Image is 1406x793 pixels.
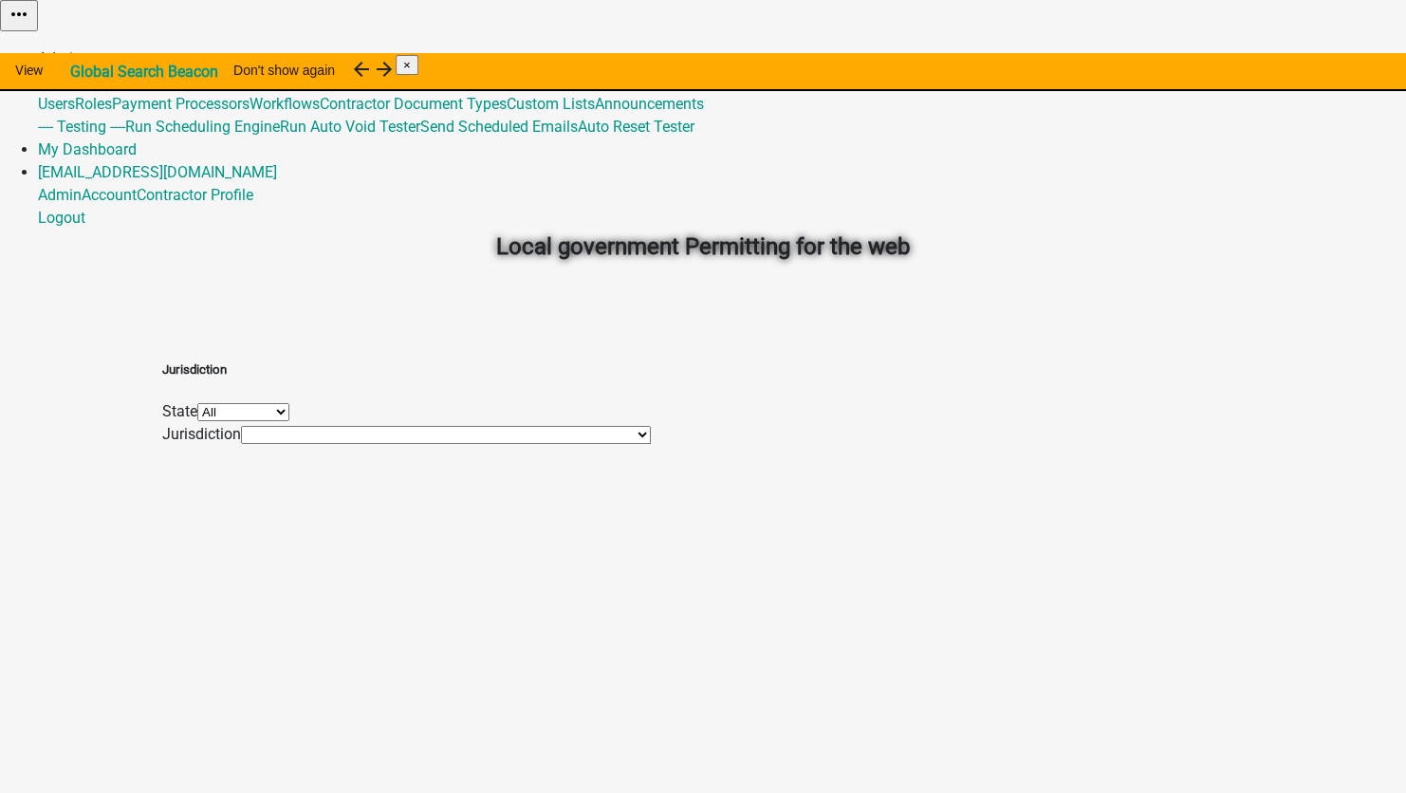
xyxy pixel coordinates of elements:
[162,402,197,420] label: State
[176,230,1230,264] h2: Local government Permitting for the web
[396,55,418,75] button: Close
[162,360,651,379] h5: Jurisdiction
[403,58,411,72] span: ×
[373,58,396,81] i: arrow_forward
[162,425,241,443] label: Jurisdiction
[218,53,350,87] button: Don't show again
[350,58,373,81] i: arrow_back
[70,63,218,81] strong: Global Search Beacon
